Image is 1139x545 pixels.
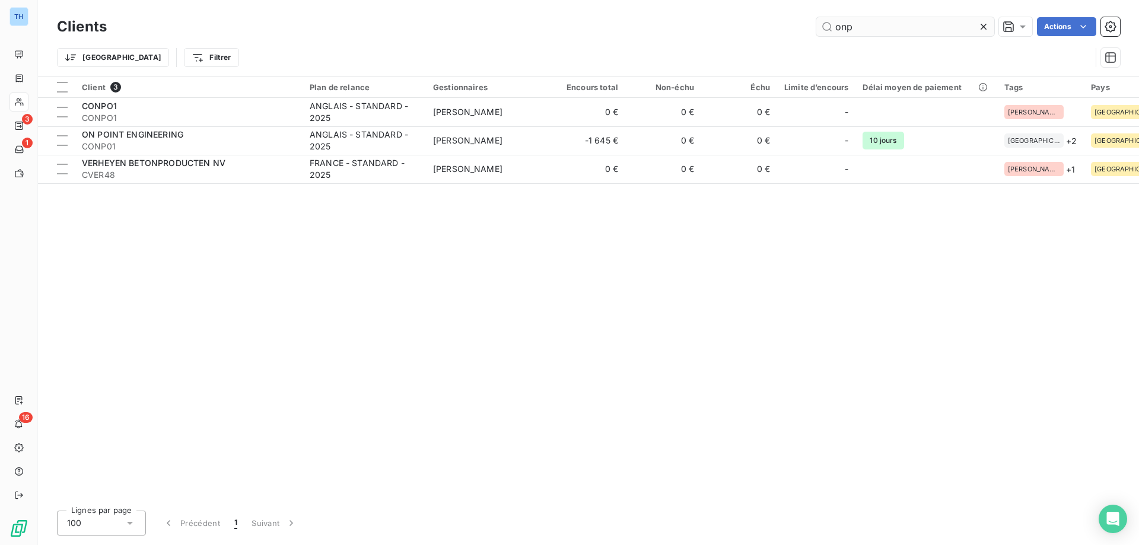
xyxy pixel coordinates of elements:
[1037,17,1096,36] button: Actions
[234,517,237,529] span: 1
[433,107,502,117] span: [PERSON_NAME]
[433,135,502,145] span: [PERSON_NAME]
[82,101,117,111] span: CONPO1
[556,82,618,92] div: Encours total
[1008,165,1060,173] span: [PERSON_NAME]
[1004,82,1077,92] div: Tags
[1008,137,1060,144] span: [GEOGRAPHIC_DATA]
[184,48,238,67] button: Filtrer
[625,155,701,183] td: 0 €
[57,48,169,67] button: [GEOGRAPHIC_DATA]
[433,82,542,92] div: Gestionnaires
[845,163,848,175] span: -
[82,169,295,181] span: CVER48
[845,106,848,118] span: -
[433,164,502,174] span: [PERSON_NAME]
[9,519,28,538] img: Logo LeanPay
[82,158,225,168] span: VERHEYEN BETONPRODUCTEN NV
[708,82,770,92] div: Échu
[310,129,419,152] div: ANGLAIS - STANDARD - 2025
[82,129,183,139] span: ON POINT ENGINEERING
[625,126,701,155] td: 0 €
[155,511,227,536] button: Précédent
[310,157,419,181] div: FRANCE - STANDARD - 2025
[1099,505,1127,533] div: Open Intercom Messenger
[549,98,625,126] td: 0 €
[310,100,419,124] div: ANGLAIS - STANDARD - 2025
[816,17,994,36] input: Rechercher
[1066,163,1075,176] span: + 1
[701,155,777,183] td: 0 €
[784,82,848,92] div: Limite d’encours
[845,135,848,146] span: -
[227,511,244,536] button: 1
[701,98,777,126] td: 0 €
[22,138,33,148] span: 1
[22,114,33,125] span: 3
[9,7,28,26] div: TH
[863,132,903,149] span: 10 jours
[549,155,625,183] td: 0 €
[82,82,106,92] span: Client
[244,511,304,536] button: Suivant
[863,82,990,92] div: Délai moyen de paiement
[549,126,625,155] td: -1 645 €
[67,517,81,529] span: 100
[701,126,777,155] td: 0 €
[82,112,295,124] span: CONPO1
[110,82,121,93] span: 3
[1008,109,1060,116] span: [PERSON_NAME]
[625,98,701,126] td: 0 €
[19,412,33,423] span: 16
[57,16,107,37] h3: Clients
[82,141,295,152] span: CONP01
[310,82,419,92] div: Plan de relance
[1066,135,1077,147] span: + 2
[632,82,694,92] div: Non-échu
